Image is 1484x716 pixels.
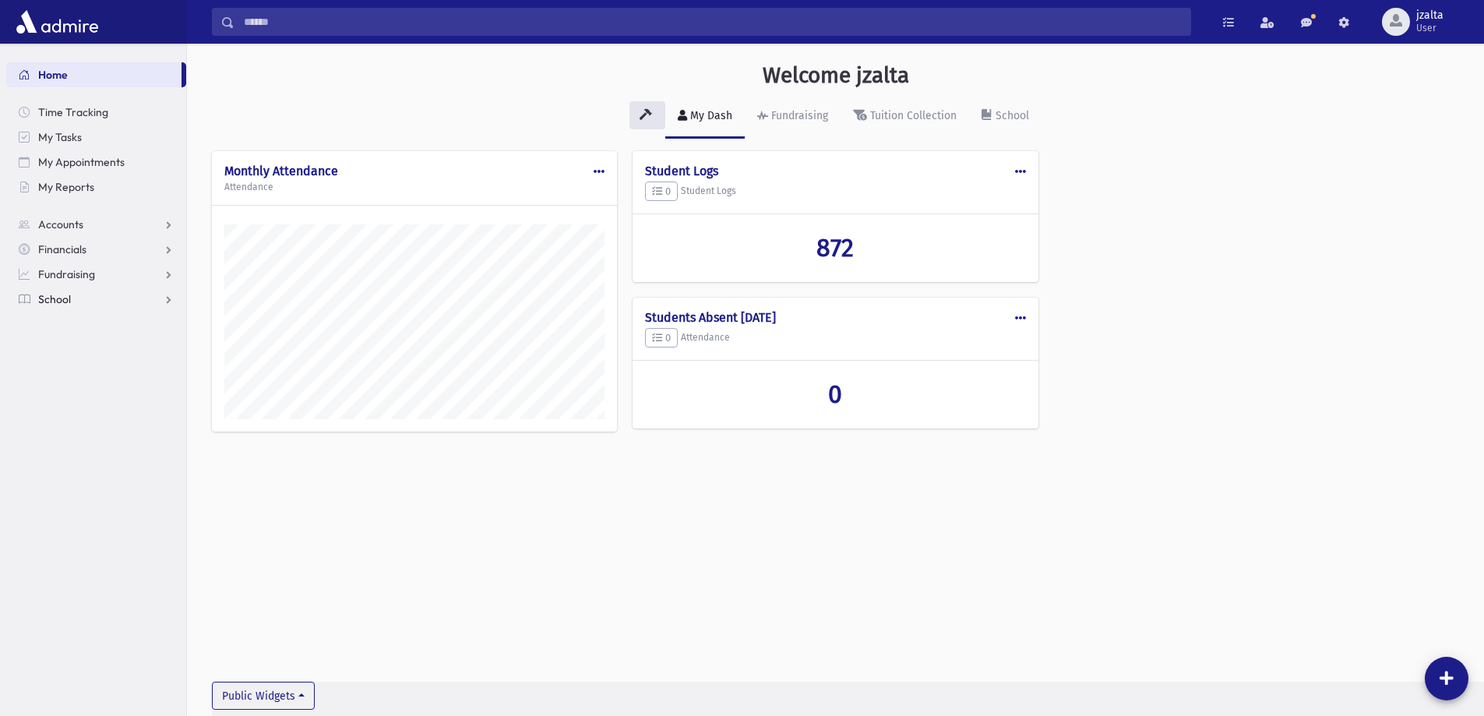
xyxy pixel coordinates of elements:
span: Fundraising [38,267,95,281]
a: 0 [645,379,1025,409]
h5: Student Logs [645,182,1025,202]
button: 0 [645,182,678,202]
a: Home [6,62,182,87]
a: My Appointments [6,150,186,175]
a: My Reports [6,175,186,199]
a: Tuition Collection [841,95,969,139]
h4: Student Logs [645,164,1025,178]
a: 872 [645,233,1025,263]
a: Fundraising [6,262,186,287]
div: Fundraising [768,109,828,122]
a: My Dash [665,95,745,139]
span: jzalta [1416,9,1443,22]
span: Time Tracking [38,105,108,119]
span: Home [38,68,68,82]
span: User [1416,22,1443,34]
span: 0 [652,185,671,197]
h3: Welcome jzalta [763,62,909,89]
input: Search [234,8,1190,36]
div: My Dash [687,109,732,122]
span: 0 [652,332,671,344]
div: Tuition Collection [867,109,957,122]
span: My Appointments [38,155,125,169]
span: Financials [38,242,86,256]
span: School [38,292,71,306]
h5: Attendance [224,182,605,192]
a: My Tasks [6,125,186,150]
span: Accounts [38,217,83,231]
h4: Monthly Attendance [224,164,605,178]
img: AdmirePro [12,6,102,37]
button: 0 [645,328,678,348]
span: My Tasks [38,130,82,144]
span: 0 [828,379,842,409]
h4: Students Absent [DATE] [645,310,1025,325]
a: School [6,287,186,312]
button: Public Widgets [212,682,315,710]
div: School [992,109,1029,122]
span: 872 [816,233,854,263]
a: Time Tracking [6,100,186,125]
span: My Reports [38,180,94,194]
a: Fundraising [745,95,841,139]
a: School [969,95,1042,139]
a: Financials [6,237,186,262]
a: Accounts [6,212,186,237]
h5: Attendance [645,328,1025,348]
